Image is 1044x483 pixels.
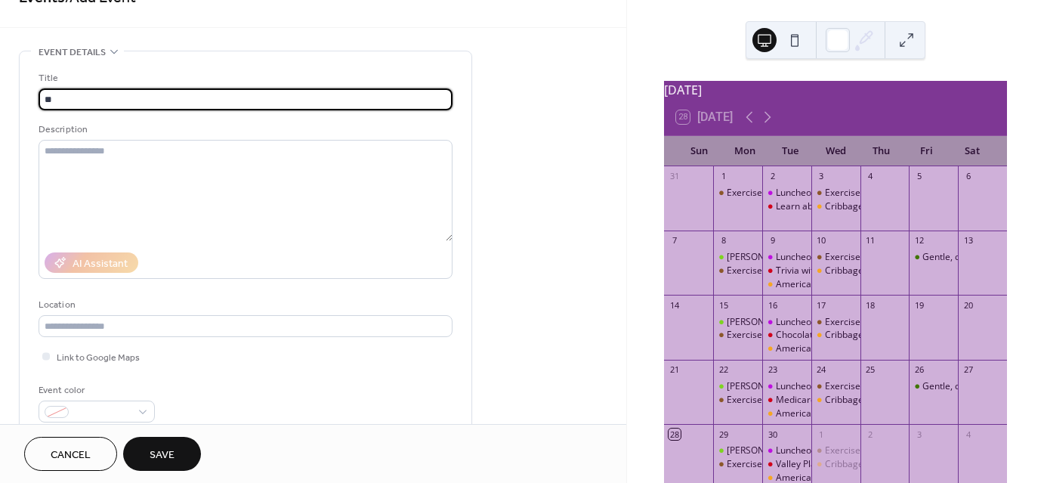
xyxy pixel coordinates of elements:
div: 5 [913,171,925,182]
div: Exercise Program [713,329,762,342]
div: Exercise Program [713,265,762,277]
div: Cribbage and Mahjong Lessons [811,394,860,407]
button: Cancel [24,437,117,471]
div: Cribbage and Mahjong Lessons [825,329,957,342]
div: Gentle, chair supported yoga for 60+ [909,380,958,393]
div: Valley Players TenFest Presentation [776,458,925,471]
div: Wed [813,136,858,166]
div: Cribbage and Mahjong Lessons [825,394,957,407]
div: Exercise Program [825,316,900,329]
div: 3 [913,429,925,440]
div: Exercise Program [713,458,762,471]
div: Thu [858,136,903,166]
div: Sun [676,136,721,166]
div: Description [39,122,449,138]
div: Cribbage and Mahjong Lessons [825,458,957,471]
div: Cribbage and Mahjong Lessons [811,265,860,277]
div: 21 [669,364,680,376]
div: Exercise Program [811,316,860,329]
div: 12 [913,235,925,246]
div: American Mahjong [762,407,811,420]
div: 27 [962,364,974,376]
div: American Mahjong [776,407,856,420]
div: 4 [865,171,876,182]
div: Walt's Breakfast [713,316,762,329]
div: American Mahjong [776,278,856,291]
div: 14 [669,299,680,311]
div: Exercise Program [825,251,900,264]
span: Event details [39,45,106,60]
div: Cribbage and Mahjong Lessons [825,265,957,277]
span: Save [150,447,175,463]
div: 6 [962,171,974,182]
div: Luncheon [776,380,817,393]
div: 2 [865,429,876,440]
div: 19 [913,299,925,311]
div: Gentle, chair supported yoga for 60+ [909,251,958,264]
div: Chocolate Bingo [776,329,845,342]
div: Exercise Program [727,265,802,277]
div: Luncheon [776,316,817,329]
div: American Mahjong [762,342,811,355]
div: Exercise Program [811,187,860,200]
div: [PERSON_NAME]'s Breakfast [727,316,848,329]
div: Medicare Open Enrollment Info [776,394,907,407]
div: 1 [816,429,827,440]
div: 30 [767,429,778,440]
div: 16 [767,299,778,311]
div: Exercise Program [713,394,762,407]
div: [DATE] [664,81,1007,99]
div: 23 [767,364,778,376]
div: Trivia with [PERSON_NAME] [776,265,892,277]
div: Location [39,297,449,313]
div: 1 [718,171,729,182]
div: 29 [718,429,729,440]
div: Luncheon [762,187,811,200]
div: Learn about SASH [776,200,852,213]
div: 25 [865,364,876,376]
div: Cribbage and Mahjong Lessons [825,200,957,213]
div: 15 [718,299,729,311]
button: Save [123,437,201,471]
div: [PERSON_NAME]'s Breakfast [727,251,848,264]
div: Exercise Program [727,329,802,342]
div: 8 [718,235,729,246]
div: 24 [816,364,827,376]
div: Exercise Program [825,444,900,457]
div: Exercise Program [825,380,900,393]
div: 20 [962,299,974,311]
div: Walt's Breakfast [713,380,762,393]
div: 31 [669,171,680,182]
div: Exercise Program [727,187,802,200]
div: 10 [816,235,827,246]
div: Valley Players TenFest Presentation [762,458,811,471]
div: Luncheon [762,444,811,457]
div: 2 [767,171,778,182]
div: Title [39,70,449,86]
div: American Mahjong [762,278,811,291]
div: 13 [962,235,974,246]
div: Exercise Program [713,187,762,200]
div: 28 [669,429,680,440]
div: Luncheon [776,187,817,200]
div: American Mahjong [776,342,856,355]
span: Link to Google Maps [57,350,140,366]
div: 9 [767,235,778,246]
div: Walt's Breakfast [713,251,762,264]
div: Event color [39,382,152,398]
div: Exercise Program [727,394,802,407]
div: Exercise Program [825,187,900,200]
div: 18 [865,299,876,311]
div: Medicare Open Enrollment Info [762,394,811,407]
div: Exercise Program [811,444,860,457]
div: 22 [718,364,729,376]
div: Exercise Program [811,251,860,264]
div: Tue [768,136,813,166]
div: [PERSON_NAME]'s Breakfast [727,444,848,457]
div: Luncheon [776,251,817,264]
div: Luncheon [762,316,811,329]
div: Fri [903,136,949,166]
div: Chocolate Bingo [762,329,811,342]
div: Learn about SASH [762,200,811,213]
div: Trivia with Dave [762,265,811,277]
